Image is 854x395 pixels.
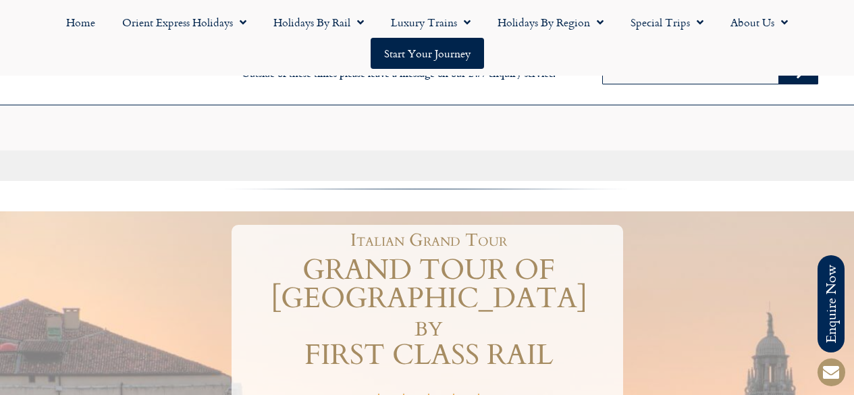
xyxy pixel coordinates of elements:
a: About Us [717,7,801,38]
a: Luxury Trains [377,7,484,38]
a: Orient Express Holidays [109,7,260,38]
h1: Italian Grand Tour [242,232,616,249]
a: Special Trips [617,7,717,38]
h6: [DATE] to [DATE] 9am – 5pm Outside of these times please leave a message on our 24/7 enquiry serv... [231,55,566,80]
a: Holidays by Region [484,7,617,38]
h1: GRAND TOUR OF [GEOGRAPHIC_DATA] by FIRST CLASS RAIL [235,256,623,369]
a: Home [53,7,109,38]
a: Start your Journey [371,38,484,69]
nav: Menu [7,7,847,69]
a: Holidays by Rail [260,7,377,38]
